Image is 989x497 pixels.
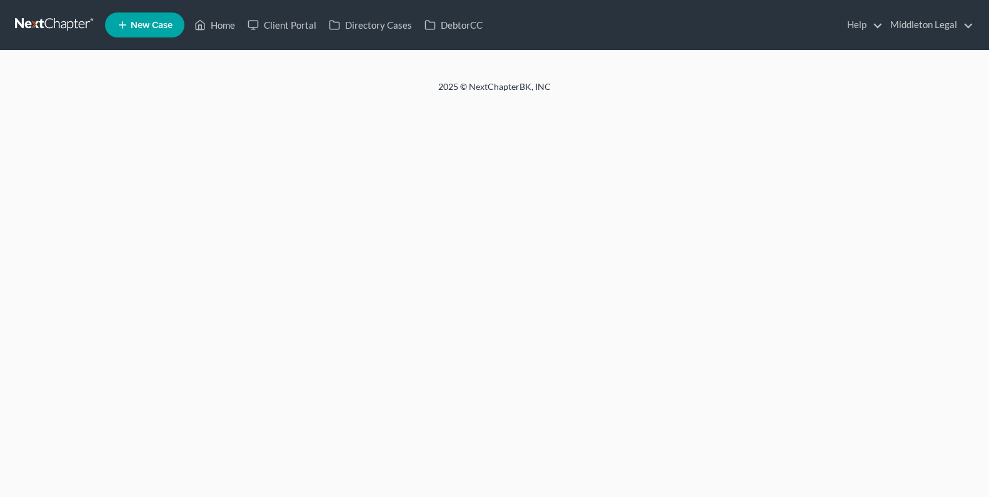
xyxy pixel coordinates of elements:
div: 2025 © NextChapterBK, INC [138,81,851,103]
a: DebtorCC [418,14,489,36]
a: Home [188,14,241,36]
a: Middleton Legal [884,14,973,36]
a: Help [841,14,883,36]
a: Directory Cases [323,14,418,36]
a: Client Portal [241,14,323,36]
new-legal-case-button: New Case [105,12,184,37]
